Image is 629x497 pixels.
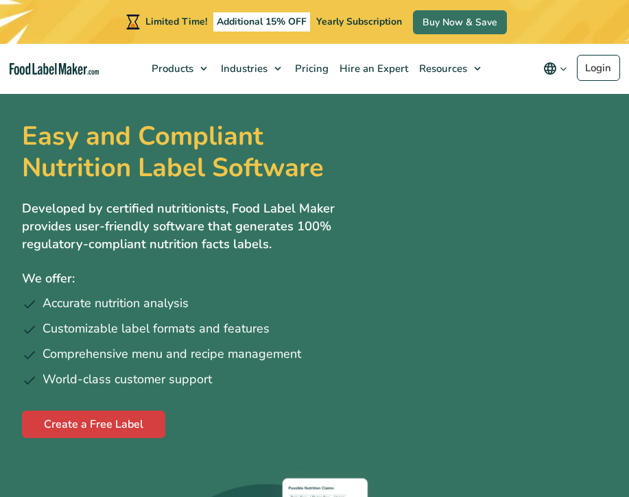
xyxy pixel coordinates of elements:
span: Resources [415,62,468,75]
a: Pricing [288,44,333,93]
a: Create a Free Label [22,411,165,438]
a: Login [577,55,620,81]
span: Customizable label formats and features [43,319,270,338]
span: Industries [217,62,269,75]
a: Buy Now & Save [413,10,507,34]
span: Yearly Subscription [316,15,402,28]
a: Resources [412,44,488,93]
a: Hire an Expert [333,44,412,93]
p: We offer: [22,269,607,289]
span: Limited Time! [145,15,207,28]
span: Additional 15% OFF [213,12,310,32]
span: World-class customer support [43,370,212,389]
span: Comprehensive menu and recipe management [43,345,301,363]
span: Hire an Expert [335,62,410,75]
span: Pricing [291,62,330,75]
a: Products [145,44,214,93]
span: Products [147,62,195,75]
a: Industries [214,44,288,93]
span: Accurate nutrition analysis [43,294,189,313]
button: Change language [534,55,577,82]
a: Food Label Maker homepage [10,63,99,75]
p: Developed by certified nutritionists, Food Label Maker provides user-friendly software that gener... [22,199,379,252]
h1: Easy and Compliant Nutrition Label Software [22,121,369,183]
